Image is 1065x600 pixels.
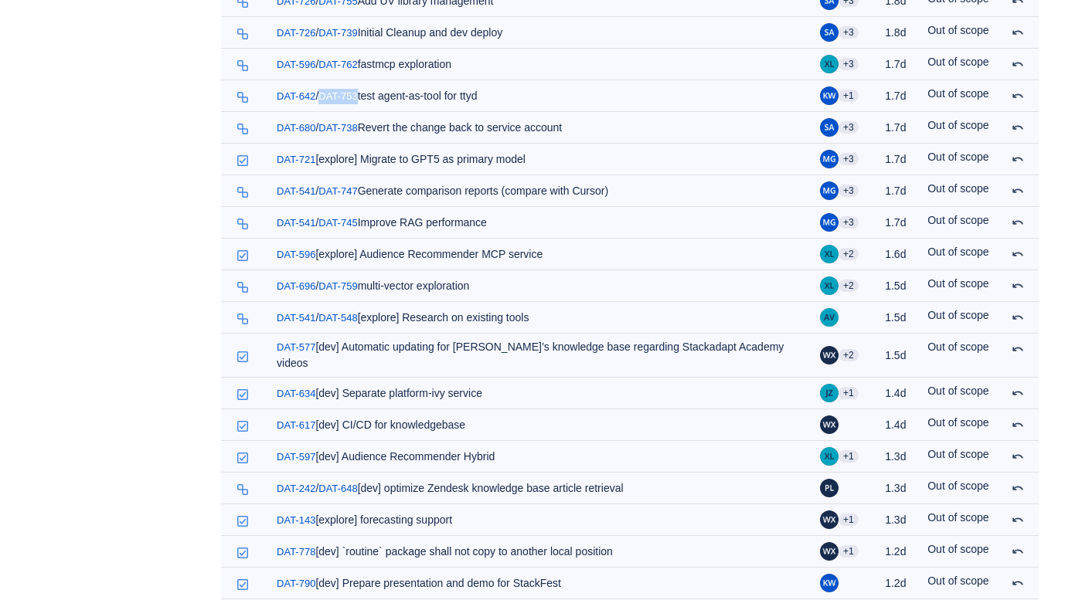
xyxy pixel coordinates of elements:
[871,112,920,144] td: 1.7d
[277,310,315,326] a: DAT-541
[269,80,812,112] td: test agent-as-tool for ttyd
[277,185,318,197] span: /
[820,23,839,42] img: SA
[277,120,315,136] a: DAT-680
[871,378,920,409] td: 1.4d
[277,340,315,355] a: DAT-577
[269,504,812,536] td: [explore] forecasting support
[318,89,357,104] a: DAT-753
[927,309,988,321] span: Out of scope
[839,450,859,463] aui-badge: +1
[839,90,859,102] aui-badge: +1
[820,447,839,466] img: XL
[871,49,920,80] td: 1.7d
[927,56,988,68] span: Out of scope
[269,536,812,568] td: [dev] `routine` package shall not copy to another local position
[839,26,859,39] aui-badge: +3
[871,302,920,334] td: 1.5d
[236,123,249,135] img: 10316
[277,89,315,104] a: DAT-642
[269,112,812,144] td: Revert the change back to service account
[236,578,249,591] img: 10318
[871,239,920,270] td: 1.6d
[927,575,988,587] span: Out of scope
[277,418,315,433] a: DAT-617
[277,121,318,134] span: /
[269,378,812,409] td: [dev] Separate platform-ivy service
[839,216,859,229] aui-badge: +3
[269,239,812,270] td: [explore] Audience Recommender MCP service
[236,483,249,496] img: 10316
[269,568,812,599] td: [dev] Prepare presentation and demo for StackFest
[236,28,249,40] img: 10316
[269,17,812,49] td: Initial Cleanup and dev deploy
[277,386,315,402] a: DAT-634
[927,543,988,555] span: Out of scope
[820,308,839,327] img: AV
[927,214,988,226] span: Out of scope
[871,334,920,378] td: 1.5d
[927,151,988,163] span: Out of scope
[236,281,249,293] img: 10316
[871,144,920,175] td: 1.7d
[277,280,318,292] span: /
[839,248,859,260] aui-badge: +2
[318,279,357,294] a: DAT-759
[871,536,920,568] td: 1.2d
[236,91,249,103] img: 10316
[269,207,812,239] td: Improve RAG performance
[927,87,988,100] span: Out of scope
[236,351,249,363] img: 10318
[820,346,839,364] img: WX
[277,58,318,70] span: /
[277,481,315,497] a: DAT-242
[318,25,357,41] a: DAT-739
[277,57,315,73] a: DAT-596
[871,568,920,599] td: 1.2d
[277,152,315,168] a: DAT-721
[820,384,839,402] img: JZ
[236,59,249,72] img: 10316
[839,349,859,361] aui-badge: +2
[269,473,812,504] td: [dev] optimize Zendesk knowledge base article retrieval
[927,24,988,36] span: Out of scope
[820,118,839,137] img: SA
[839,280,859,292] aui-badge: +2
[277,25,315,41] a: DAT-726
[269,175,812,207] td: Generate comparison reports (compare with Cursor)
[269,144,812,175] td: [explore] Migrate to GPT5 as primary model
[277,544,315,560] a: DAT-778
[927,246,988,258] span: Out of scope
[927,416,988,429] span: Out of scope
[269,270,812,302] td: multi-vector exploration
[277,184,315,199] a: DAT-541
[871,504,920,536] td: 1.3d
[236,249,249,262] img: 10318
[277,576,315,592] a: DAT-790
[277,482,318,494] span: /
[820,276,839,295] img: XL
[820,479,839,497] img: PL
[871,270,920,302] td: 1.5d
[277,247,315,263] a: DAT-596
[277,90,318,102] span: /
[871,80,920,112] td: 1.7d
[820,86,839,105] img: KW
[927,341,988,353] span: Out of scope
[277,449,315,465] a: DAT-597
[927,448,988,460] span: Out of scope
[839,121,859,134] aui-badge: +3
[839,58,859,70] aui-badge: +3
[927,119,988,131] span: Out of scope
[839,545,859,558] aui-badge: +1
[236,186,249,198] img: 10316
[277,26,318,39] span: /
[871,441,920,473] td: 1.3d
[820,213,839,232] img: MG
[236,388,249,401] img: 10318
[820,415,839,434] img: WX
[269,302,812,334] td: [explore] Research on existing tools
[236,313,249,325] img: 10316
[820,150,839,168] img: MG
[236,547,249,559] img: 10318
